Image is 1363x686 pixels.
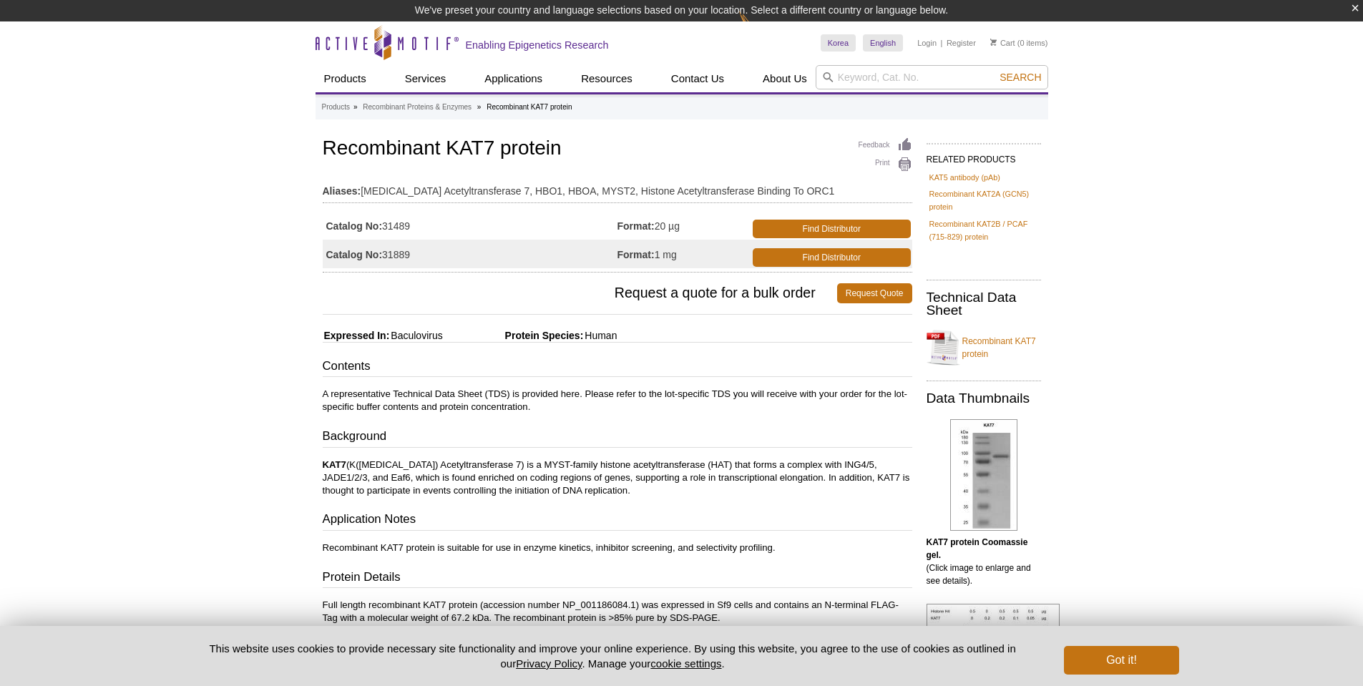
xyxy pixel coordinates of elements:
td: [MEDICAL_DATA] Acetyltransferase 7, HBO1, HBOA, MYST2, Histone Acetyltransferase Binding To ORC1 [323,176,912,199]
p: Full length recombinant KAT7 protein (accession number NP_001186084.1) was expressed in Sf9 cells... [323,599,912,624]
h2: Data Thumbnails [927,392,1041,405]
img: Your Cart [990,39,997,46]
a: Print [859,157,912,172]
a: Register [947,38,976,48]
li: Recombinant KAT7 protein [487,103,572,111]
button: Search [995,71,1045,84]
a: Resources [572,65,641,92]
a: Korea [821,34,856,52]
a: Find Distributor [753,220,911,238]
li: » [353,103,358,111]
strong: Catalog No: [326,220,383,232]
a: Products [316,65,375,92]
a: Feedback [859,137,912,153]
strong: Aliases: [323,185,361,197]
h3: Contents [323,358,912,378]
li: (0 items) [990,34,1048,52]
a: Cart [990,38,1015,48]
strong: KAT7 [323,459,346,470]
a: KAT5 antibody (pAb) [929,171,1000,184]
a: Applications [476,65,551,92]
span: Baculovirus [389,330,442,341]
p: This website uses cookies to provide necessary site functionality and improve your online experie... [185,641,1041,671]
h3: Protein Details [323,569,912,589]
a: Request Quote [837,283,912,303]
button: Got it! [1064,646,1178,675]
p: (K([MEDICAL_DATA]) Acetyltransferase 7) is a MYST-family histone acetyltransferase (HAT) that for... [323,459,912,497]
a: About Us [754,65,816,92]
strong: Format: [617,248,655,261]
a: Products [322,101,350,114]
input: Keyword, Cat. No. [816,65,1048,89]
a: Privacy Policy [516,657,582,670]
p: Recombinant KAT7 protein is suitable for use in enzyme kinetics, inhibitor screening, and selecti... [323,542,912,554]
a: Recombinant KAT2A (GCN5) protein [929,187,1038,213]
p: (Click image to enlarge and see details). [927,536,1041,587]
a: Recombinant KAT2B / PCAF (715-829) protein [929,217,1038,243]
span: Protein Species: [446,330,584,341]
td: 1 mg [617,240,750,268]
a: Services [396,65,455,92]
h1: Recombinant KAT7 protein [323,137,912,162]
img: KAT7 protein Coomassie gel [950,419,1017,531]
a: Recombinant KAT7 protein [927,326,1041,369]
button: cookie settings [650,657,721,670]
td: 20 µg [617,211,750,240]
b: KAT7 protein Coomassie gel. [927,537,1028,560]
span: Human [583,330,617,341]
li: | [941,34,943,52]
h3: Background [323,428,912,448]
a: Contact Us [663,65,733,92]
strong: Format: [617,220,655,232]
h2: Enabling Epigenetics Research [466,39,609,52]
p: A representative Technical Data Sheet (TDS) is provided here. Please refer to the lot-specific TD... [323,388,912,413]
span: Search [1000,72,1041,83]
span: Expressed In: [323,330,390,341]
a: Login [917,38,937,48]
img: KAT7 protein activity assay [927,604,1060,650]
strong: Catalog No: [326,248,383,261]
li: » [477,103,482,111]
h2: RELATED PRODUCTS [927,143,1041,169]
td: 31489 [323,211,617,240]
h2: Technical Data Sheet [927,291,1041,317]
span: Request a quote for a bulk order [323,283,837,303]
a: Recombinant Proteins & Enzymes [363,101,472,114]
a: Find Distributor [753,248,911,267]
h3: Application Notes [323,511,912,531]
a: English [863,34,903,52]
img: Change Here [739,11,777,44]
td: 31889 [323,240,617,268]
